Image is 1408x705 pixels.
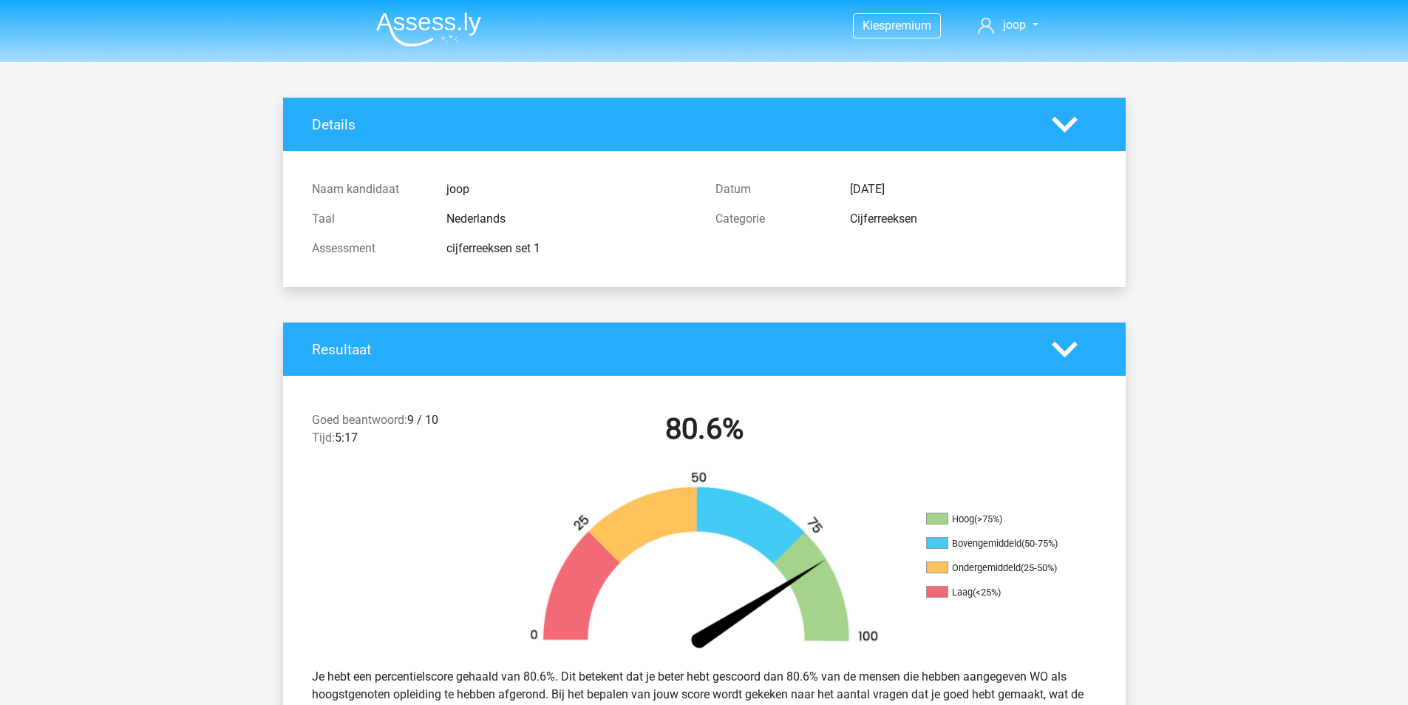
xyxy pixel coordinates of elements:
[972,16,1044,34] a: joop
[312,431,335,445] span: Tijd:
[839,181,1108,198] div: [DATE]
[926,537,1074,550] li: Bovengemiddeld
[505,470,904,656] img: 81.faf665cb8af7.png
[926,586,1074,599] li: Laag
[863,18,885,33] span: Kies
[839,210,1108,228] div: Cijferreeksen
[301,210,435,228] div: Taal
[514,411,895,447] h2: 80.6%
[704,210,839,228] div: Categorie
[926,513,1074,526] li: Hoog
[435,181,704,198] div: joop
[974,513,1002,524] div: (>75%)
[301,181,435,198] div: Naam kandidaat
[1003,18,1026,32] span: joop
[301,240,435,257] div: Assessment
[435,210,704,228] div: Nederlands
[885,18,931,33] span: premium
[973,587,1001,598] div: (<25%)
[312,413,407,427] span: Goed beantwoord:
[312,341,1030,358] h4: Resultaat
[301,411,503,453] div: 9 / 10 5:17
[854,16,940,36] a: Kiespremium
[1021,562,1057,573] div: (25-50%)
[312,116,1030,133] h4: Details
[435,240,704,257] div: cijferreeksen set 1
[376,12,481,47] img: Assessly
[926,561,1074,575] li: Ondergemiddeld
[704,181,839,198] div: Datum
[1021,538,1058,549] div: (50-75%)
